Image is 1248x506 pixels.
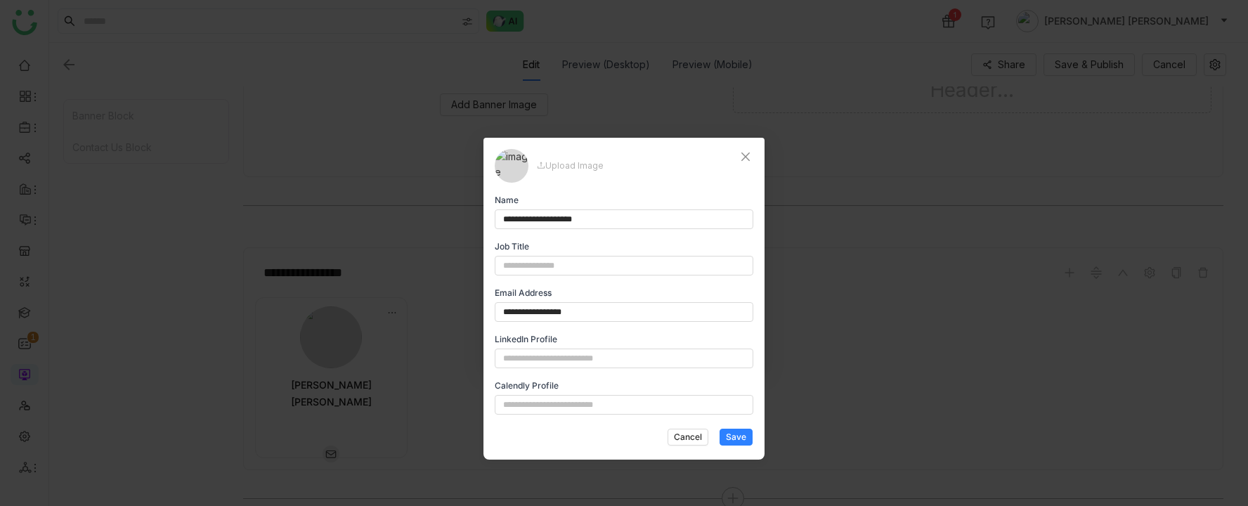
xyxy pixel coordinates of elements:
[495,379,753,415] div: Calendly Profile
[534,160,604,173] div: Upload Image
[495,287,753,322] div: Email Address
[674,431,702,443] span: Cancel
[495,240,753,275] div: Job Title
[727,138,765,176] button: Close
[668,429,708,446] button: Cancel
[495,333,753,368] div: LinkedIn Profile
[495,194,519,207] div: Name
[495,149,528,183] img: image
[726,431,746,443] span: Save
[720,429,753,446] button: Save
